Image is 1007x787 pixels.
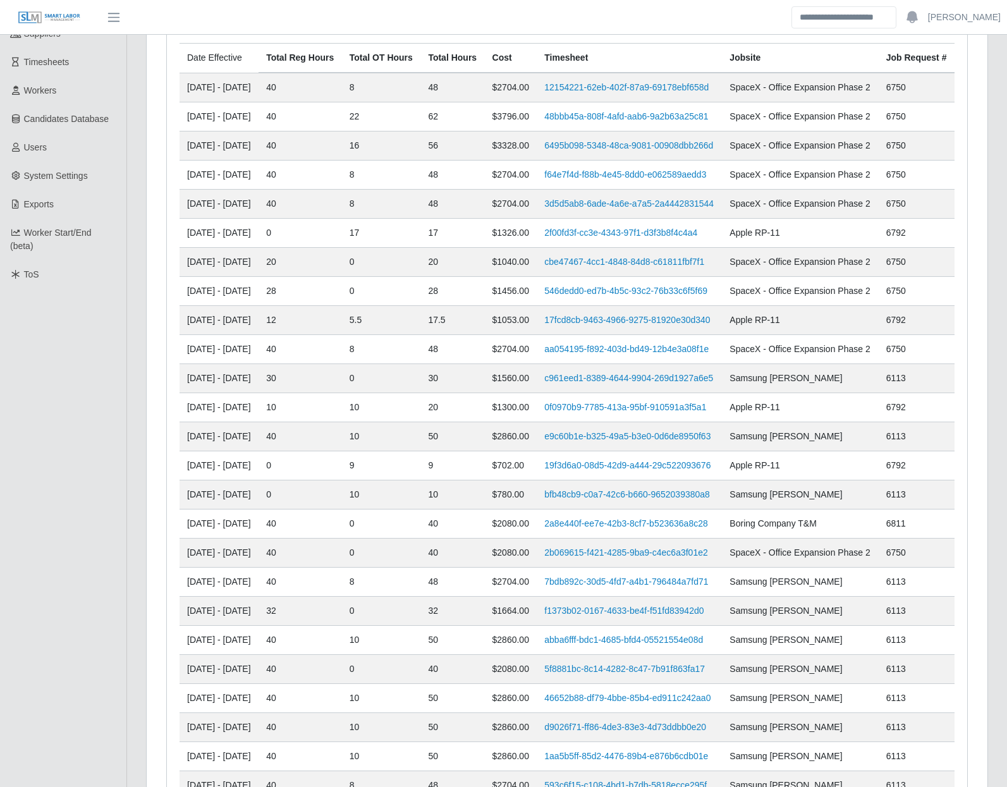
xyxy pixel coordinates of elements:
[485,626,537,655] td: $2860.00
[886,606,906,616] span: 6113
[259,568,342,597] td: 40
[729,140,870,150] span: SpaceX - Office Expansion Phase 2
[180,73,259,102] td: [DATE] - [DATE]
[24,85,57,95] span: Workers
[342,422,421,451] td: 10
[544,228,697,238] a: 2f00fd3f-cc3e-4343-97f1-d3f3b8f4c4a4
[420,248,484,277] td: 20
[485,44,537,73] th: Cost
[485,306,537,335] td: $1053.00
[259,248,342,277] td: 20
[342,190,421,219] td: 8
[259,451,342,480] td: 0
[729,547,870,558] span: SpaceX - Office Expansion Phase 2
[886,257,906,267] span: 6750
[729,111,870,121] span: SpaceX - Office Expansion Phase 2
[729,460,779,470] span: Apple RP-11
[544,140,713,150] a: 6495b098-5348-48ca-9081-00908dbb266d
[180,161,259,190] td: [DATE] - [DATE]
[342,684,421,713] td: 10
[886,82,906,92] span: 6750
[729,577,842,587] span: Samsung [PERSON_NAME]
[420,480,484,509] td: 10
[342,102,421,131] td: 22
[259,306,342,335] td: 12
[886,751,906,761] span: 6113
[729,286,870,296] span: SpaceX - Office Expansion Phase 2
[259,655,342,684] td: 40
[180,102,259,131] td: [DATE] - [DATE]
[342,597,421,626] td: 0
[180,306,259,335] td: [DATE] - [DATE]
[729,169,870,180] span: SpaceX - Office Expansion Phase 2
[485,219,537,248] td: $1326.00
[729,344,870,354] span: SpaceX - Office Expansion Phase 2
[180,655,259,684] td: [DATE] - [DATE]
[180,480,259,509] td: [DATE] - [DATE]
[259,597,342,626] td: 32
[180,451,259,480] td: [DATE] - [DATE]
[420,713,484,742] td: 50
[544,722,706,732] a: d9026f71-ff86-4de3-83e3-4d73ddbb0e20
[342,248,421,277] td: 0
[420,655,484,684] td: 40
[259,684,342,713] td: 40
[180,539,259,568] td: [DATE] - [DATE]
[342,626,421,655] td: 10
[886,402,906,412] span: 6792
[485,364,537,393] td: $1560.00
[259,131,342,161] td: 40
[729,751,842,761] span: Samsung [PERSON_NAME]
[342,44,421,73] th: Total OT Hours
[420,190,484,219] td: 48
[485,131,537,161] td: $3328.00
[544,577,708,587] a: 7bdb892c-30d5-4fd7-a4b1-796484a7fd71
[342,277,421,306] td: 0
[485,161,537,190] td: $2704.00
[886,198,906,209] span: 6750
[180,626,259,655] td: [DATE] - [DATE]
[180,568,259,597] td: [DATE] - [DATE]
[420,335,484,364] td: 48
[729,198,870,209] span: SpaceX - Office Expansion Phase 2
[729,722,842,732] span: Samsung [PERSON_NAME]
[342,480,421,509] td: 10
[420,742,484,771] td: 50
[420,364,484,393] td: 30
[180,190,259,219] td: [DATE] - [DATE]
[420,568,484,597] td: 48
[485,684,537,713] td: $2860.00
[886,722,906,732] span: 6113
[485,539,537,568] td: $2080.00
[886,693,906,703] span: 6113
[342,509,421,539] td: 0
[24,199,54,209] span: Exports
[544,169,706,180] a: f64e7f4d-f88b-4e45-8dd0-e062589aedd3
[729,431,842,441] span: Samsung [PERSON_NAME]
[180,364,259,393] td: [DATE] - [DATE]
[24,57,70,67] span: Timesheets
[342,73,421,102] td: 8
[259,422,342,451] td: 40
[485,480,537,509] td: $780.00
[485,190,537,219] td: $2704.00
[722,44,878,73] th: Jobsite
[544,198,714,209] a: 3d5d5ab8-6ade-4a6e-a7a5-2a4442831544
[485,73,537,102] td: $2704.00
[544,664,705,674] a: 5f8881bc-8c14-4282-8c47-7b91f863fa17
[342,655,421,684] td: 0
[420,422,484,451] td: 50
[342,539,421,568] td: 0
[544,82,709,92] a: 12154221-62eb-402f-87a9-69178ebf658d
[342,742,421,771] td: 10
[544,111,708,121] a: 48bbb45a-808f-4afd-aab6-9a2b63a25c81
[259,480,342,509] td: 0
[729,664,842,674] span: Samsung [PERSON_NAME]
[485,742,537,771] td: $2860.00
[420,626,484,655] td: 50
[537,44,722,73] th: Timesheet
[729,635,842,645] span: Samsung [PERSON_NAME]
[485,451,537,480] td: $702.00
[259,539,342,568] td: 40
[342,161,421,190] td: 8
